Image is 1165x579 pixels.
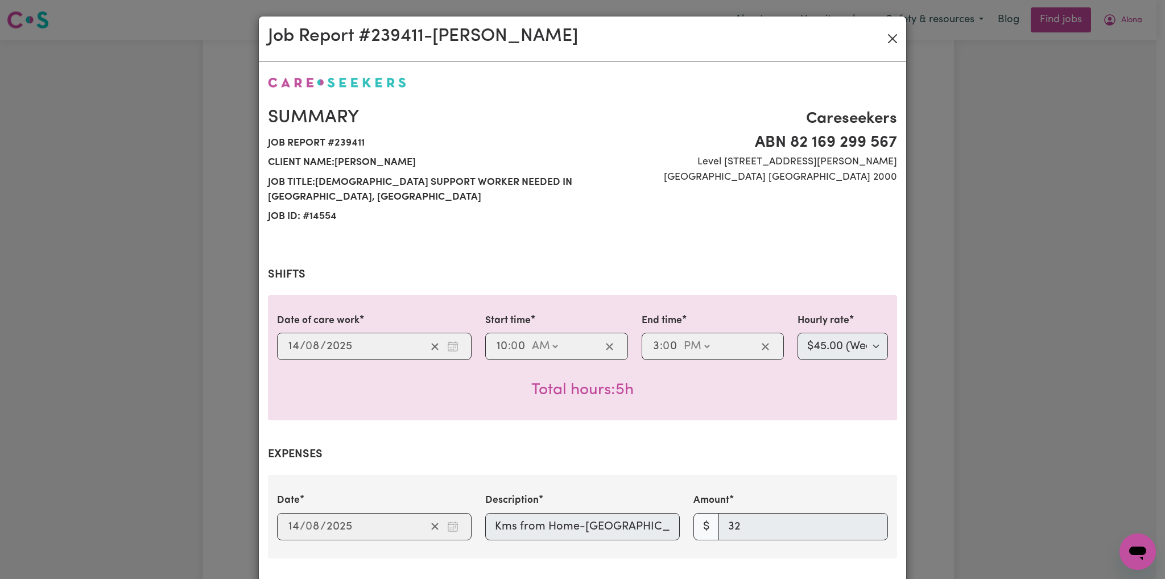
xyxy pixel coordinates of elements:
[589,107,897,131] span: Careseekers
[496,338,508,355] input: --
[589,170,897,185] span: [GEOGRAPHIC_DATA] [GEOGRAPHIC_DATA] 2000
[485,493,539,508] label: Description
[268,77,406,88] img: Careseekers logo
[663,338,678,355] input: --
[320,340,326,353] span: /
[305,341,312,352] span: 0
[693,493,729,508] label: Amount
[485,313,531,328] label: Start time
[883,30,902,48] button: Close
[268,173,576,208] span: Job title: [DEMOGRAPHIC_DATA] Support Worker Needed in [GEOGRAPHIC_DATA], [GEOGRAPHIC_DATA]
[798,313,849,328] label: Hourly rate
[485,513,680,540] input: Kms from Home-Sylvania-Rockdale-Home
[268,268,897,282] h2: Shifts
[326,338,353,355] input: ----
[305,521,312,532] span: 0
[444,338,462,355] button: Enter the date of care work
[300,520,305,533] span: /
[326,518,353,535] input: ----
[288,518,300,535] input: --
[1119,533,1156,570] iframe: Button to launch messaging window
[511,338,526,355] input: --
[268,207,576,226] span: Job ID: # 14554
[663,341,670,352] span: 0
[277,313,360,328] label: Date of care work
[306,338,320,355] input: --
[268,134,576,153] span: Job report # 239411
[300,340,305,353] span: /
[508,340,511,353] span: :
[511,341,518,352] span: 0
[320,520,326,533] span: /
[426,518,444,535] button: Clear date
[268,26,578,47] h2: Job Report # 239411 - [PERSON_NAME]
[288,338,300,355] input: --
[652,338,660,355] input: --
[589,131,897,155] span: ABN 82 169 299 567
[268,448,897,461] h2: Expenses
[693,513,719,540] span: $
[642,313,682,328] label: End time
[268,107,576,129] h2: Summary
[589,155,897,169] span: Level [STREET_ADDRESS][PERSON_NAME]
[660,340,663,353] span: :
[531,382,634,398] span: Total hours worked: 5 hours
[306,518,320,535] input: --
[426,338,444,355] button: Clear date
[277,493,300,508] label: Date
[268,153,576,172] span: Client name: [PERSON_NAME]
[444,518,462,535] button: Enter the date of expense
